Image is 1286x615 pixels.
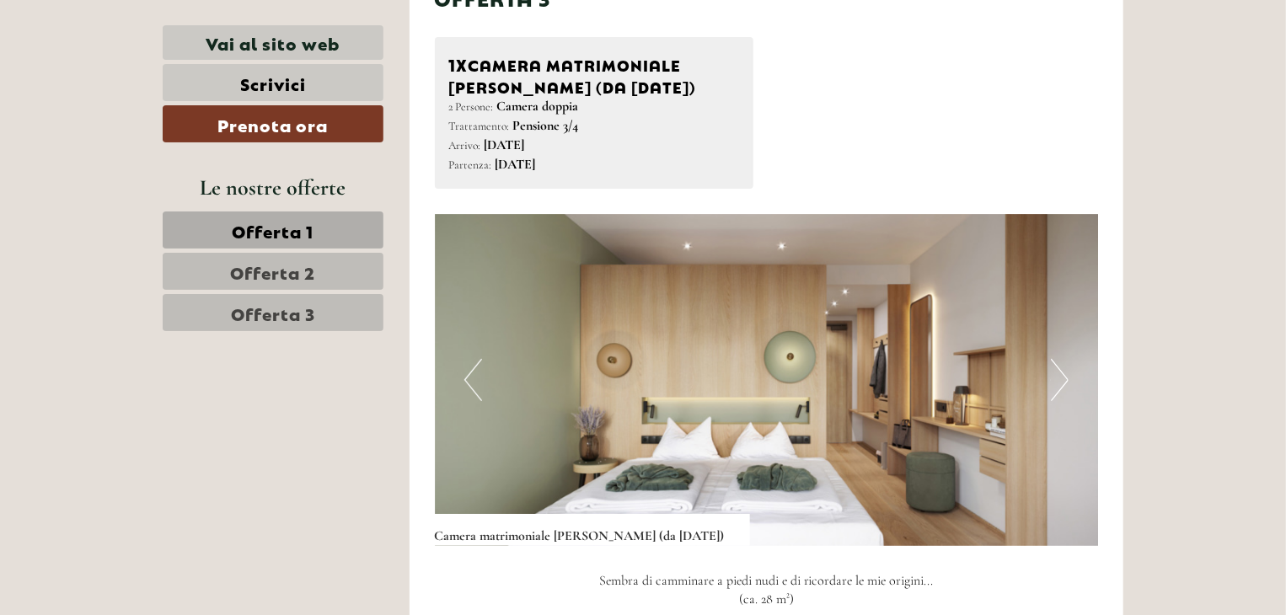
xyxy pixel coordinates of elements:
[25,49,225,62] div: [GEOGRAPHIC_DATA]
[449,119,510,133] small: Trattamento:
[233,218,314,242] span: Offerta 1
[435,514,750,546] div: Camera matrimoniale [PERSON_NAME] (da [DATE])
[485,136,525,153] b: [DATE]
[449,158,492,172] small: Partenza:
[449,138,481,152] small: Arrivo:
[13,45,233,97] div: Buon giorno, come possiamo aiutarla?
[231,301,315,324] span: Offerta 3
[231,259,316,283] span: Offerta 2
[496,156,536,173] b: [DATE]
[513,117,579,134] b: Pensione 3/4
[497,98,579,115] b: Camera doppia
[163,25,383,60] a: Vai al sito web
[449,99,494,114] small: 2 Persone:
[302,13,362,41] div: [DATE]
[435,214,1099,546] img: image
[449,51,740,97] div: Camera matrimoniale [PERSON_NAME] (da [DATE])
[163,172,383,203] div: Le nostre offerte
[464,359,482,401] button: Previous
[163,64,383,101] a: Scrivici
[1051,359,1069,401] button: Next
[163,105,383,142] a: Prenota ora
[449,51,469,75] b: 1x
[25,82,225,94] small: 18:06
[565,436,664,473] button: Invia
